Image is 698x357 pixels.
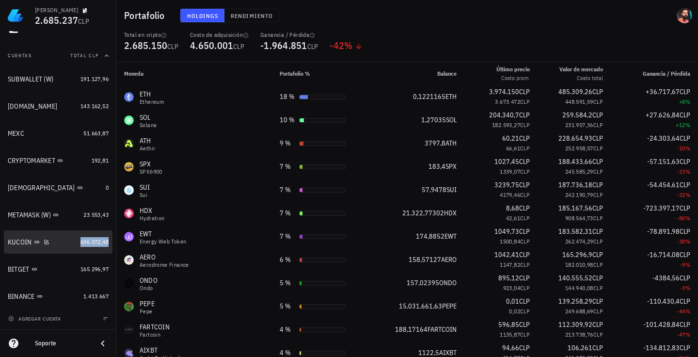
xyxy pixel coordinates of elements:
div: Soporte [35,340,89,347]
span: 204.340,7 [489,111,519,119]
span: ATH [445,139,457,147]
a: BITGET 165.296,97 [4,258,112,281]
span: -101.428,84 [643,320,680,329]
a: METAMASK (W) 23.553,43 [4,203,112,227]
div: ONDO-icon [124,278,134,288]
span: CLP [680,111,690,119]
span: CLP [519,274,530,282]
th: Balance: Sin ordenar. Pulse para ordenar de forma ascendente. [371,62,464,85]
span: PEPE [442,302,457,310]
span: 182.593,27 [492,121,520,129]
div: Aethir [140,146,155,151]
span: % [685,284,690,292]
span: CLP [680,343,690,352]
span: -723.397,17 [643,204,680,212]
div: ONDO [140,276,158,285]
span: CLP [519,297,530,306]
span: 94,66 [502,343,519,352]
div: Sui [140,192,150,198]
span: 191.127,96 [80,75,109,82]
div: 7 % [280,208,295,218]
div: MEXC [8,130,24,138]
span: 23.553,43 [83,211,109,218]
div: Ondo [140,285,158,291]
span: 188,17164 [395,325,428,334]
span: CLP [592,157,603,166]
div: 7 % [280,162,295,172]
span: CLP [680,180,690,189]
span: CLP [520,238,530,245]
span: CLP [520,261,530,268]
span: CLP [520,191,530,198]
span: CLP [592,297,603,306]
div: Costo de adquisición [190,31,249,39]
span: % [685,168,690,175]
span: % [344,39,352,52]
span: 1135,87 [500,331,520,338]
span: CLP [593,168,603,175]
span: 228.654,93 [558,134,592,143]
span: 8,68 [506,204,519,212]
span: -57.151,63 [647,157,680,166]
span: 143.162,52 [80,102,109,110]
span: % [685,214,690,222]
span: +27.626,84 [646,111,680,119]
div: +12 [619,120,690,130]
span: 183,4 [428,162,445,171]
div: SUI-icon [124,185,134,195]
span: -110.430,4 [647,297,680,306]
span: 165.296,97 [80,265,109,273]
span: CLP [520,121,530,129]
span: CLP [519,320,530,329]
span: CLP [519,343,530,352]
span: CLP [519,227,530,236]
span: CLP [519,134,530,143]
span: 183.582,31 [558,227,592,236]
span: 4.650.001 [190,39,233,52]
div: +8 [619,97,690,107]
span: CLP [78,17,89,26]
span: 262.474,29 [565,238,593,245]
span: 158,57127 [409,255,441,264]
span: 3.974.150 [489,87,519,96]
div: PEPE [140,299,155,308]
span: CLP [592,134,603,143]
span: CLP [519,250,530,259]
div: -23 [619,167,690,177]
span: CLP [680,227,690,236]
div: Hydration [140,215,165,221]
span: Moneda [124,70,143,77]
div: HDX [140,206,165,215]
span: 4179,46 [500,191,520,198]
span: Balance [437,70,457,77]
span: 448.591,59 [565,98,593,105]
th: Portafolio %: Sin ordenar. Pulse para ordenar de forma ascendente. [272,62,371,85]
span: 187.736,18 [558,180,592,189]
span: -1.964.851 [260,39,307,52]
span: CLP [680,134,690,143]
span: 249.688,69 [565,308,593,315]
div: ETH-icon [124,92,134,102]
div: 18 % [280,92,295,102]
span: 42,61 [506,214,520,222]
div: BINANCE [8,292,35,301]
span: Portafolio % [280,70,310,77]
span: CLP [593,145,603,152]
div: SOL [140,113,157,122]
div: HDX-icon [124,209,134,218]
span: % [685,145,690,152]
div: -30 [619,237,690,246]
span: 15.031.661,63 [399,302,442,310]
button: CuentasTotal CLP [4,44,112,67]
span: AIXBT [439,348,457,357]
div: -9 [619,260,690,270]
span: 3239,75 [494,180,519,189]
span: CLP [680,274,690,282]
span: HDX [444,209,457,217]
span: 188.433,66 [558,157,592,166]
span: 0,01 [506,297,519,306]
div: Costo total [559,74,603,82]
div: [PERSON_NAME] [35,6,78,14]
span: 140.555,52 [558,274,592,282]
span: CLP [520,168,530,175]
